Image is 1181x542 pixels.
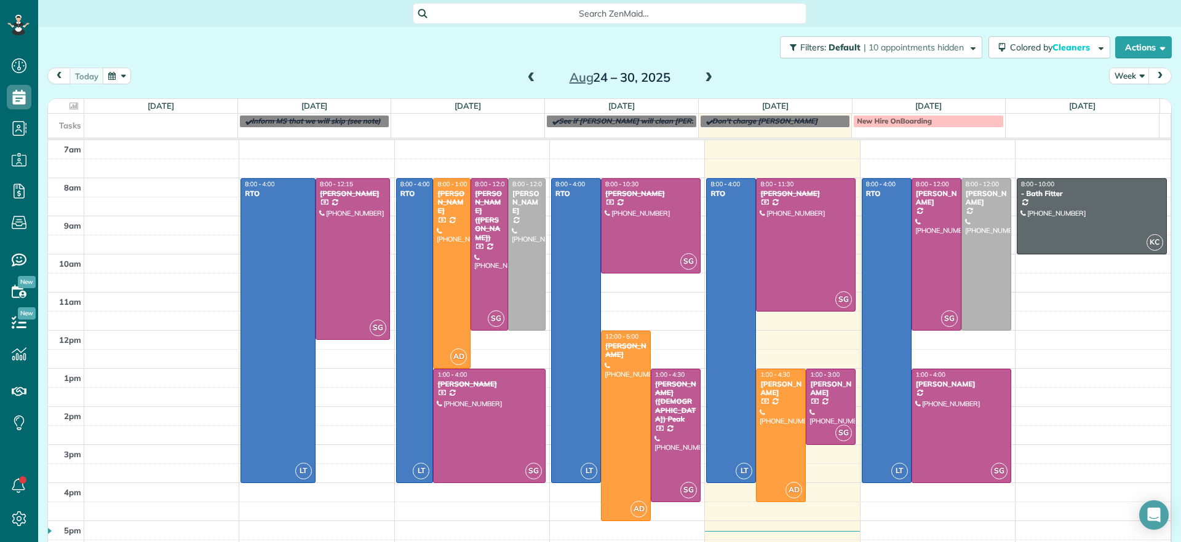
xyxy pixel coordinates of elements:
[512,189,542,216] div: [PERSON_NAME]
[244,189,312,198] div: RTO
[941,310,958,327] span: SG
[785,482,802,498] span: AD
[835,291,852,308] span: SG
[865,189,908,198] div: RTO
[991,463,1008,479] span: SG
[835,425,852,441] span: SG
[1021,180,1054,188] span: 8:00 - 10:00
[148,101,174,111] a: [DATE]
[1139,500,1169,530] div: Open Intercom Messenger
[1010,42,1094,53] span: Colored by
[810,371,840,379] span: 1:00 - 3:00
[18,307,36,320] span: New
[916,180,949,188] span: 8:00 - 12:00
[680,482,697,498] span: SG
[760,180,793,188] span: 8:00 - 11:30
[655,371,685,379] span: 1:00 - 4:30
[800,42,826,53] span: Filters:
[680,253,697,270] span: SG
[605,332,638,340] span: 12:00 - 5:00
[915,380,1008,388] div: [PERSON_NAME]
[400,189,430,198] div: RTO
[475,180,508,188] span: 8:00 - 12:00
[252,116,381,125] span: Inform MS that we will skip (see note)
[988,36,1110,58] button: Colored byCleaners
[555,189,597,198] div: RTO
[64,449,81,459] span: 3pm
[488,310,504,327] span: SG
[319,189,387,198] div: [PERSON_NAME]
[605,180,638,188] span: 8:00 - 10:30
[712,116,817,125] span: Don't charge [PERSON_NAME]
[654,380,697,424] div: [PERSON_NAME] ([DEMOGRAPHIC_DATA]) Peak
[760,189,852,198] div: [PERSON_NAME]
[608,101,635,111] a: [DATE]
[370,320,386,336] span: SG
[413,463,429,479] span: LT
[1115,36,1172,58] button: Actions
[559,116,738,125] span: See if [PERSON_NAME] will clean [PERSON_NAME]?
[915,189,958,207] div: [PERSON_NAME]
[437,189,467,216] div: [PERSON_NAME]
[543,71,697,84] h2: 24 – 30, 2025
[525,463,542,479] span: SG
[915,101,942,111] a: [DATE]
[1109,68,1150,84] button: Week
[774,36,982,58] a: Filters: Default | 10 appointments hidden
[780,36,982,58] button: Filters: Default | 10 appointments hidden
[570,69,594,85] span: Aug
[866,180,896,188] span: 8:00 - 4:00
[64,525,81,535] span: 5pm
[64,183,81,192] span: 8am
[64,221,81,230] span: 9am
[64,411,81,421] span: 2pm
[710,189,752,198] div: RTO
[857,116,932,125] span: New Hire OnBoarding
[47,68,71,84] button: prev
[59,297,81,307] span: 11am
[581,463,597,479] span: LT
[1148,68,1172,84] button: next
[437,380,541,388] div: [PERSON_NAME]
[437,371,467,379] span: 1:00 - 4:00
[64,487,81,497] span: 4pm
[1052,42,1092,53] span: Cleaners
[59,259,81,269] span: 10am
[455,101,481,111] a: [DATE]
[64,373,81,383] span: 1pm
[829,42,861,53] span: Default
[760,371,790,379] span: 1:00 - 4:30
[809,380,852,398] div: [PERSON_NAME]
[916,371,945,379] span: 1:00 - 4:00
[512,180,546,188] span: 8:00 - 12:00
[70,68,104,84] button: today
[710,180,740,188] span: 8:00 - 4:00
[555,180,585,188] span: 8:00 - 4:00
[18,276,36,288] span: New
[891,463,908,479] span: LT
[64,144,81,154] span: 7am
[450,348,467,365] span: AD
[59,335,81,345] span: 12pm
[605,342,647,359] div: [PERSON_NAME]
[1147,234,1163,251] span: KC
[474,189,504,242] div: [PERSON_NAME] ([PERSON_NAME])
[1020,189,1163,198] div: - Bath Fitter
[762,101,789,111] a: [DATE]
[864,42,964,53] span: | 10 appointments hidden
[320,180,353,188] span: 8:00 - 12:15
[966,180,999,188] span: 8:00 - 12:00
[400,180,430,188] span: 8:00 - 4:00
[295,463,312,479] span: LT
[1069,101,1096,111] a: [DATE]
[605,189,697,198] div: [PERSON_NAME]
[630,501,647,517] span: AD
[245,180,274,188] span: 8:00 - 4:00
[760,380,802,398] div: [PERSON_NAME]
[965,189,1008,207] div: [PERSON_NAME]
[301,101,328,111] a: [DATE]
[736,463,752,479] span: LT
[437,180,467,188] span: 8:00 - 1:00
